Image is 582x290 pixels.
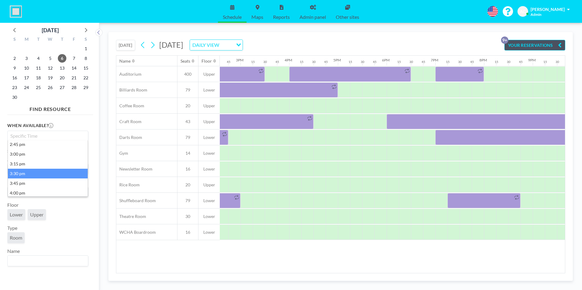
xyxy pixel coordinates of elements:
[236,58,244,62] div: 3PM
[409,60,413,64] div: 30
[431,58,438,62] div: 7PM
[251,15,263,19] span: Maps
[30,212,44,218] span: Upper
[116,135,142,140] span: Darts Room
[116,87,147,93] span: Billiards Room
[10,212,23,218] span: Lower
[177,230,198,235] span: 16
[70,54,78,63] span: Friday, November 7, 2025
[82,54,90,63] span: Saturday, November 8, 2025
[198,87,220,93] span: Lower
[42,26,59,34] div: [DATE]
[7,148,88,154] h3: Specify resource
[116,119,142,124] span: Craft Room
[177,119,198,124] span: 43
[8,132,85,140] input: Search for option
[82,74,90,82] span: Saturday, November 22, 2025
[300,60,303,64] div: 15
[198,103,220,109] span: Upper
[46,64,54,72] span: Wednesday, November 12, 2025
[46,83,54,92] span: Wednesday, November 26, 2025
[7,156,33,162] label: Amenities
[181,58,190,64] div: Seats
[519,60,523,64] div: 45
[382,58,390,62] div: 6PM
[504,40,565,50] button: YOUR RESERVATIONS9+
[198,198,220,203] span: Lower
[531,7,565,12] span: [PERSON_NAME]
[361,60,364,64] div: 30
[116,71,142,77] span: Auditorium
[8,149,88,159] li: 3:00 pm
[198,119,220,124] span: Upper
[82,64,90,72] span: Saturday, November 15, 2025
[275,60,279,64] div: 45
[470,60,474,64] div: 45
[177,214,198,219] span: 30
[82,44,90,53] span: Saturday, November 1, 2025
[177,135,198,140] span: 79
[223,15,242,19] span: Schedule
[21,36,33,44] div: M
[8,188,88,198] li: 4:00 pm
[177,103,198,109] span: 20
[7,202,19,208] label: Floor
[507,60,510,64] div: 30
[198,166,220,172] span: Lower
[116,198,156,203] span: Shuffleboard Room
[46,74,54,82] span: Wednesday, November 19, 2025
[495,60,498,64] div: 15
[528,58,536,62] div: 9PM
[8,169,88,178] li: 3:30 pm
[177,166,198,172] span: 16
[198,135,220,140] span: Lower
[58,74,66,82] span: Thursday, November 20, 2025
[336,15,359,19] span: Other sites
[8,256,88,266] div: Search for option
[10,64,19,72] span: Sunday, November 9, 2025
[312,60,316,64] div: 30
[9,36,21,44] div: S
[70,83,78,92] span: Friday, November 28, 2025
[251,60,255,64] div: 15
[556,60,559,64] div: 30
[191,41,220,49] span: DAILY VIEW
[273,15,290,19] span: Reports
[10,235,22,241] span: Room
[119,58,131,64] div: Name
[349,60,352,64] div: 15
[8,257,85,265] input: Search for option
[177,71,198,77] span: 400
[34,64,43,72] span: Tuesday, November 11, 2025
[198,182,220,188] span: Upper
[10,5,22,18] img: organization-logo
[198,150,220,156] span: Lower
[116,230,156,235] span: WCHA Boardroom
[177,182,198,188] span: 20
[56,36,68,44] div: T
[300,15,326,19] span: Admin panel
[10,74,19,82] span: Sunday, November 16, 2025
[116,103,144,109] span: Coffee Room
[10,93,19,102] span: Sunday, November 30, 2025
[116,166,153,172] span: Newsletter Room
[70,74,78,82] span: Friday, November 21, 2025
[324,60,328,64] div: 45
[221,41,233,49] input: Search for option
[263,60,267,64] div: 30
[373,60,377,64] div: 45
[397,60,401,64] div: 15
[34,83,43,92] span: Tuesday, November 25, 2025
[116,182,140,188] span: Rice Room
[46,54,54,63] span: Wednesday, November 5, 2025
[227,60,230,64] div: 45
[70,64,78,72] span: Friday, November 14, 2025
[177,198,198,203] span: 79
[198,71,220,77] span: Upper
[202,58,212,64] div: Floor
[159,40,183,49] span: [DATE]
[22,74,31,82] span: Monday, November 17, 2025
[58,64,66,72] span: Thursday, November 13, 2025
[285,58,292,62] div: 4PM
[116,214,146,219] span: Theatre Room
